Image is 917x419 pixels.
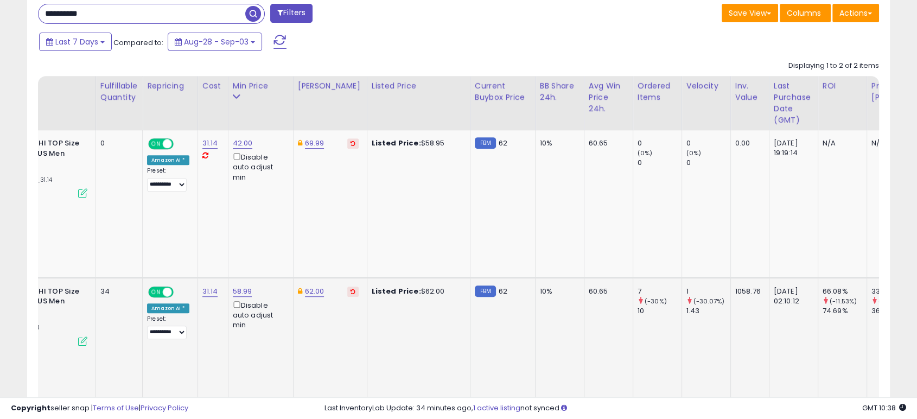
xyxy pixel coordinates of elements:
[589,287,625,296] div: 60.65
[147,167,189,192] div: Preset:
[589,138,625,148] div: 60.65
[638,138,682,148] div: 0
[823,80,862,92] div: ROI
[774,80,813,126] div: Last Purchase Date (GMT)
[149,287,163,296] span: ON
[141,403,188,413] a: Privacy Policy
[55,36,98,47] span: Last 7 Days
[305,286,324,297] a: 62.00
[780,4,831,22] button: Columns
[499,138,507,148] span: 62
[113,37,163,48] span: Compared to:
[638,287,682,296] div: 7
[100,80,138,103] div: Fulfillable Quantity
[735,138,761,148] div: 0.00
[589,80,628,115] div: Avg Win Price 24h.
[147,315,189,340] div: Preset:
[693,297,724,306] small: (-30.07%)
[372,287,462,296] div: $62.00
[172,287,189,296] span: OFF
[202,286,218,297] a: 31.14
[540,138,576,148] div: 10%
[372,138,462,148] div: $58.95
[298,80,362,92] div: [PERSON_NAME]
[832,4,879,22] button: Actions
[638,80,677,103] div: Ordered Items
[475,285,496,297] small: FBM
[372,138,421,148] b: Listed Price:
[645,297,667,306] small: (-30%)
[686,80,726,92] div: Velocity
[638,149,653,157] small: (0%)
[305,138,324,149] a: 69.99
[473,403,520,413] a: 1 active listing
[372,286,421,296] b: Listed Price:
[324,403,907,414] div: Last InventoryLab Update: 34 minutes ago, not synced.
[823,287,867,296] div: 66.08%
[499,286,507,296] span: 62
[686,138,730,148] div: 0
[39,33,112,51] button: Last 7 Days
[540,80,580,103] div: BB Share 24h.
[787,8,821,18] span: Columns
[202,138,218,149] a: 31.14
[202,80,224,92] div: Cost
[830,297,857,306] small: (-11.53%)
[788,61,879,71] div: Displaying 1 to 2 of 2 items
[774,138,810,158] div: [DATE] 19:19:14
[233,299,285,331] div: Disable auto adjust min
[233,286,252,297] a: 58.99
[686,306,730,316] div: 1.43
[233,138,253,149] a: 42.00
[823,306,867,316] div: 74.69%
[686,287,730,296] div: 1
[638,158,682,168] div: 0
[100,287,134,296] div: 34
[774,287,810,306] div: [DATE] 02:10:12
[686,149,702,157] small: (0%)
[862,403,906,413] span: 2025-09-11 10:38 GMT
[11,403,188,414] div: seller snap | |
[147,303,189,313] div: Amazon AI *
[638,306,682,316] div: 10
[475,137,496,149] small: FBM
[722,4,778,22] button: Save View
[475,80,531,103] div: Current Buybox Price
[878,297,906,306] small: (-6.93%)
[233,80,289,92] div: Min Price
[735,287,761,296] div: 1058.76
[184,36,249,47] span: Aug-28 - Sep-03
[147,80,193,92] div: Repricing
[823,138,858,148] div: N/A
[233,151,285,182] div: Disable auto adjust min
[686,158,730,168] div: 0
[540,287,576,296] div: 10%
[149,139,163,149] span: ON
[93,403,139,413] a: Terms of Use
[270,4,313,23] button: Filters
[168,33,262,51] button: Aug-28 - Sep-03
[11,403,50,413] strong: Copyright
[372,80,466,92] div: Listed Price
[735,80,765,103] div: Inv. value
[100,138,134,148] div: 0
[172,139,189,149] span: OFF
[147,155,189,165] div: Amazon AI *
